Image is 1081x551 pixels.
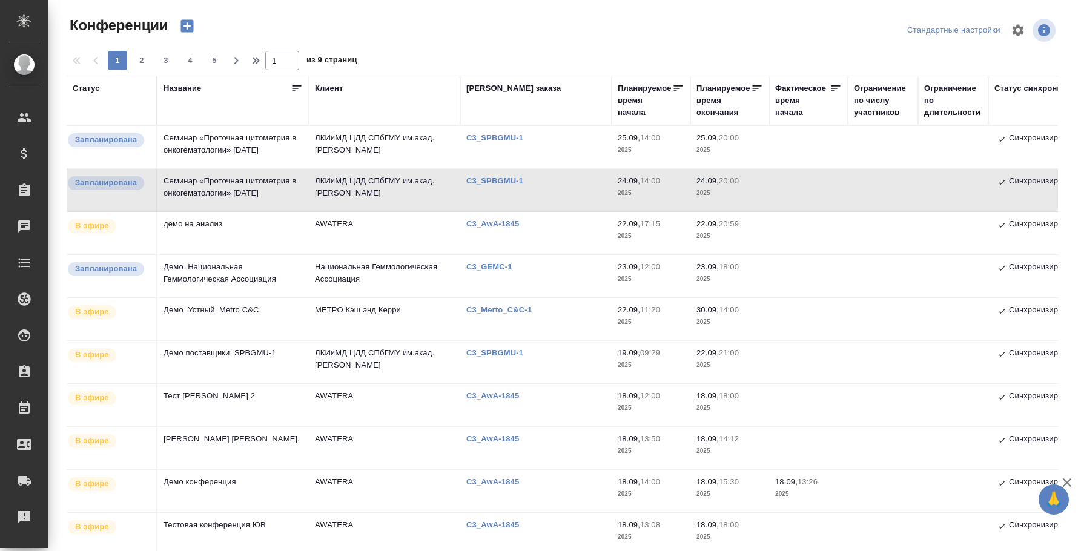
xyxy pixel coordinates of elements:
[306,53,357,70] span: из 9 страниц
[157,470,309,512] td: Демо конференция
[157,255,309,297] td: Демо_Национальная Геммологическая Ассоциация
[466,434,528,443] a: C3_AwA-1845
[309,470,460,512] td: AWATERA
[696,316,763,328] p: 2025
[696,305,719,314] p: 30.09,
[775,488,842,500] p: 2025
[75,220,109,232] p: В эфире
[640,477,660,486] p: 14:00
[696,144,763,156] p: 2025
[696,445,763,457] p: 2025
[618,144,684,156] p: 2025
[618,477,640,486] p: 18.09,
[180,54,200,67] span: 4
[618,434,640,443] p: 18.09,
[309,298,460,340] td: МЕТРО Кэш энд Керри
[157,298,309,340] td: Демо_Устный_Metro C&C
[775,477,798,486] p: 18.09,
[696,434,719,443] p: 18.09,
[719,133,739,142] p: 20:00
[466,219,528,228] a: C3_AwA-1845
[854,82,912,119] div: Ограничение по числу участников
[696,176,719,185] p: 24.09,
[75,435,109,447] p: В эфире
[775,82,830,119] div: Фактическое время начала
[618,230,684,242] p: 2025
[309,126,460,168] td: ЛКИиМД ЦЛД СПбГМУ им.акад. [PERSON_NAME]
[156,51,176,70] button: 3
[696,391,719,400] p: 18.09,
[67,16,168,35] span: Конференции
[1009,132,1080,147] p: Синхронизировано
[315,82,343,94] div: Клиент
[75,306,109,318] p: В эфире
[618,187,684,199] p: 2025
[466,133,532,142] a: C3_SPBGMU-1
[1009,218,1080,233] p: Синхронизировано
[719,434,739,443] p: 14:12
[618,262,640,271] p: 23.09,
[696,402,763,414] p: 2025
[466,391,528,400] a: C3_AwA-1845
[696,82,751,119] div: Планируемое время окончания
[618,305,640,314] p: 22.09,
[1039,484,1069,515] button: 🙏
[466,348,532,357] a: C3_SPBGMU-1
[696,531,763,543] p: 2025
[618,520,640,529] p: 18.09,
[1009,476,1080,490] p: Синхронизировано
[157,169,309,211] td: Семинар «Проточная цитометрия в онкогематологии» [DATE]
[618,348,640,357] p: 19.09,
[75,134,137,146] p: Запланирована
[156,54,176,67] span: 3
[618,445,684,457] p: 2025
[205,54,224,67] span: 5
[466,176,532,185] a: C3_SPBGMU-1
[640,434,660,443] p: 13:50
[75,177,137,189] p: Запланирована
[618,316,684,328] p: 2025
[1009,261,1080,275] p: Синхронизировано
[466,262,521,271] a: C3_GEMC-1
[466,305,541,314] a: C3_Merto_C&C-1
[132,54,151,67] span: 2
[618,391,640,400] p: 18.09,
[618,359,684,371] p: 2025
[309,255,460,297] td: Национальная Геммологическая Ассоциация
[696,359,763,371] p: 2025
[618,488,684,500] p: 2025
[640,305,660,314] p: 11:20
[696,348,719,357] p: 22.09,
[696,187,763,199] p: 2025
[73,82,100,94] div: Статус
[75,263,137,275] p: Запланирована
[157,384,309,426] td: Тест [PERSON_NAME] 2
[696,520,719,529] p: 18.09,
[309,169,460,211] td: ЛКИиМД ЦЛД СПбГМУ им.акад. [PERSON_NAME]
[640,391,660,400] p: 12:00
[719,520,739,529] p: 18:00
[157,212,309,254] td: демо на анализ
[157,427,309,469] td: [PERSON_NAME] [PERSON_NAME].
[618,133,640,142] p: 25.09,
[205,51,224,70] button: 5
[309,384,460,426] td: AWATERA
[173,16,202,36] button: Создать
[75,349,109,361] p: В эфире
[618,402,684,414] p: 2025
[640,520,660,529] p: 13:08
[466,477,528,486] p: C3_AwA-1845
[1009,390,1080,404] p: Синхронизировано
[696,488,763,500] p: 2025
[157,341,309,383] td: Демо поставщики_SPBGMU-1
[719,477,739,486] p: 15:30
[640,176,660,185] p: 14:00
[1009,433,1080,447] p: Синхронизировано
[1033,19,1058,42] span: Посмотреть информацию
[164,82,201,94] div: Название
[618,273,684,285] p: 2025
